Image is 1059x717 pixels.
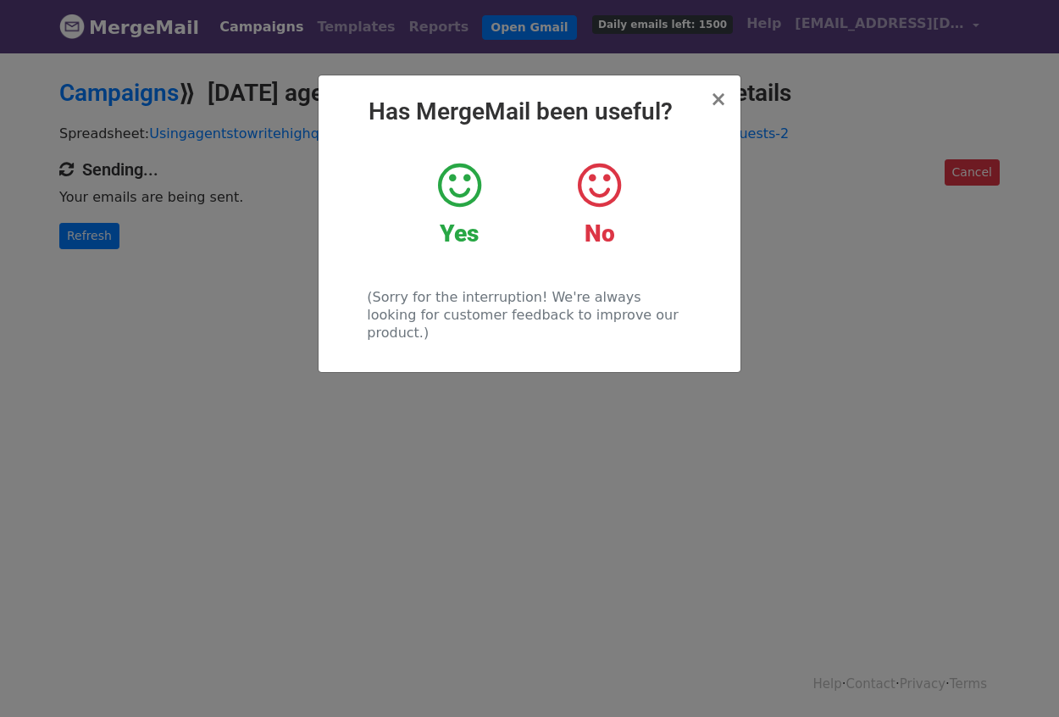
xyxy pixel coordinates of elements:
span: × [710,87,727,111]
a: No [542,160,657,248]
a: Yes [402,160,517,248]
h2: Has MergeMail been useful? [332,97,727,126]
strong: No [585,220,615,247]
p: (Sorry for the interruption! We're always looking for customer feedback to improve our product.) [367,288,691,342]
strong: Yes [440,220,479,247]
button: Close [710,89,727,109]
